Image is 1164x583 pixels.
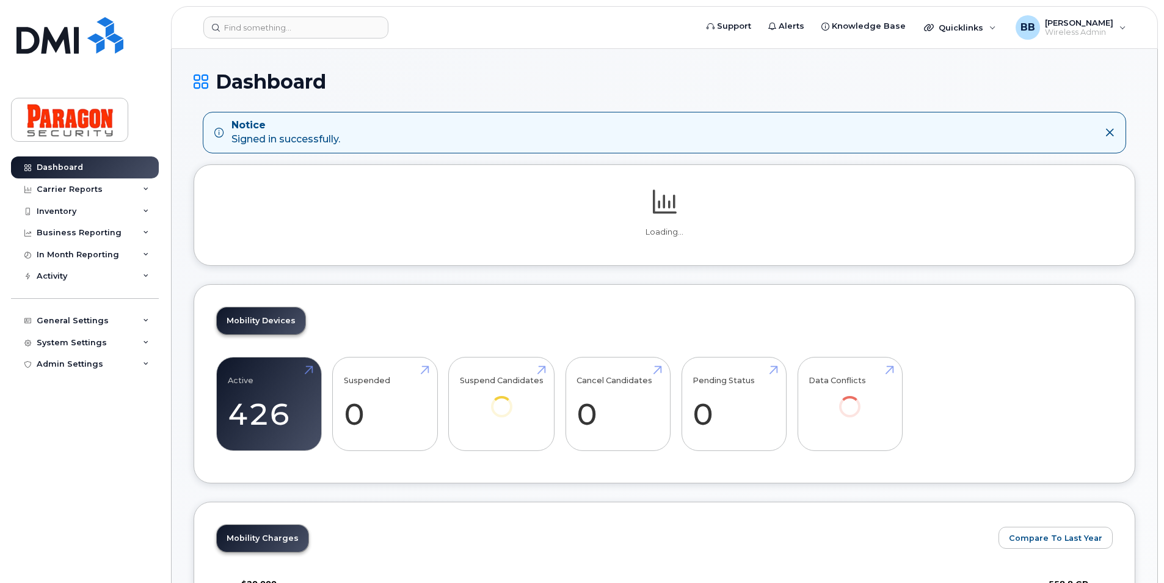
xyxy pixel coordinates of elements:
[577,364,659,444] a: Cancel Candidates 0
[216,227,1113,238] p: Loading...
[1009,532,1102,544] span: Compare To Last Year
[194,71,1135,92] h1: Dashboard
[693,364,775,444] a: Pending Status 0
[217,525,308,552] a: Mobility Charges
[344,364,426,444] a: Suspended 0
[809,364,891,434] a: Data Conflicts
[460,364,544,434] a: Suspend Candidates
[231,119,340,147] div: Signed in successfully.
[217,307,305,334] a: Mobility Devices
[228,364,310,444] a: Active 426
[998,527,1113,549] button: Compare To Last Year
[231,119,340,133] strong: Notice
